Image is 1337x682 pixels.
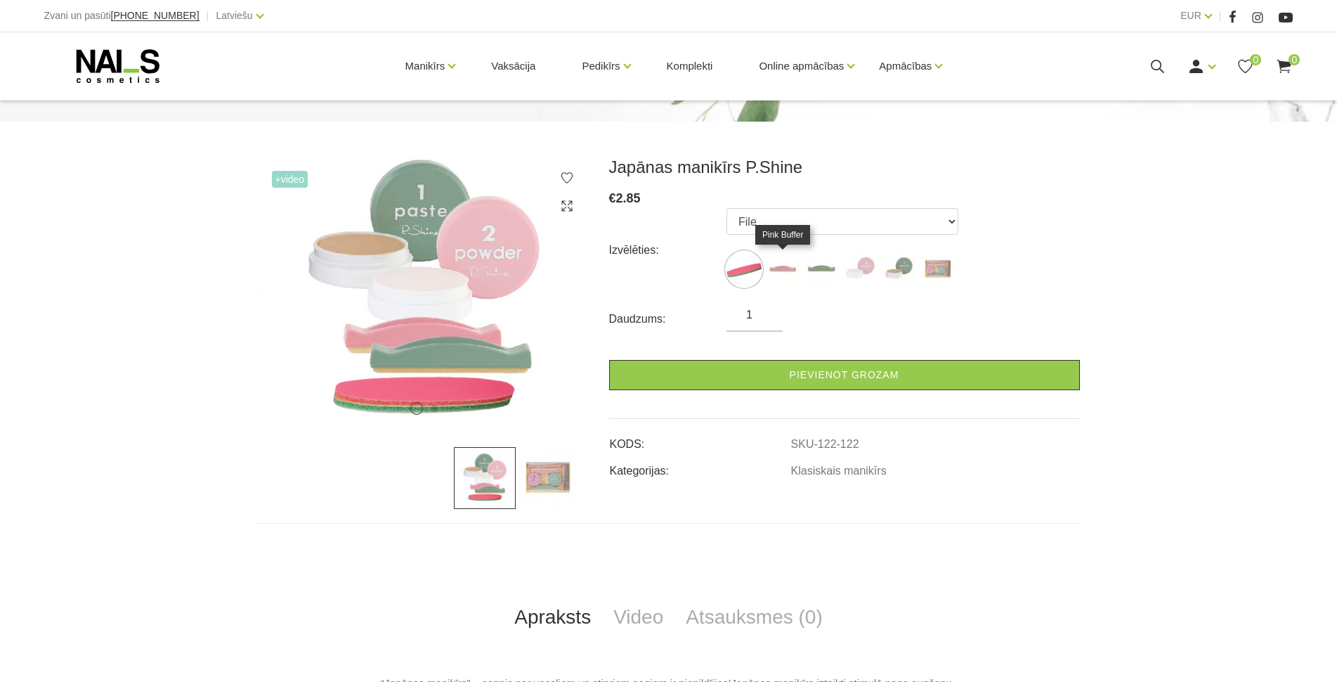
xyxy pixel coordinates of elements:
[480,32,547,100] a: Vaksācija
[111,10,200,21] span: [PHONE_NUMBER]
[616,191,641,205] span: 2.85
[1289,54,1300,65] span: 0
[111,11,200,21] a: [PHONE_NUMBER]
[726,252,762,287] img: ...
[765,252,800,287] img: ...
[609,157,1080,178] h3: Japānas manikīrs P.Shine
[609,360,1080,390] a: Pievienot grozam
[1237,58,1254,75] a: 0
[609,308,727,330] div: Daudzums:
[602,594,674,641] a: Video
[1219,7,1222,25] span: |
[609,239,727,262] div: Izvēlēties:
[791,438,859,451] a: SKU-122-122
[516,447,578,509] img: ...
[503,594,602,641] a: Apraksts
[582,38,620,94] a: Pedikīrs
[454,447,516,509] img: ...
[759,38,844,94] a: Online apmācības
[609,453,790,480] td: Kategorijas:
[879,38,932,94] a: Apmācības
[431,405,438,412] button: 2 of 2
[272,171,308,188] span: +Video
[791,465,887,477] a: Klasiskais manikīrs
[881,252,916,287] img: ...
[1275,58,1293,75] a: 0
[656,32,724,100] a: Komplekti
[410,402,423,415] button: 1 of 2
[674,594,834,641] a: Atsauksmes (0)
[1180,7,1201,24] a: EUR
[216,7,252,24] a: Latviešu
[258,157,588,426] img: ...
[609,191,616,205] span: €
[920,252,955,287] img: ...
[842,252,878,287] img: ...
[609,426,790,453] td: KODS:
[1250,54,1261,65] span: 0
[405,38,445,94] a: Manikīrs
[44,7,200,25] div: Zvani un pasūti
[804,252,839,287] img: ...
[207,7,209,25] span: |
